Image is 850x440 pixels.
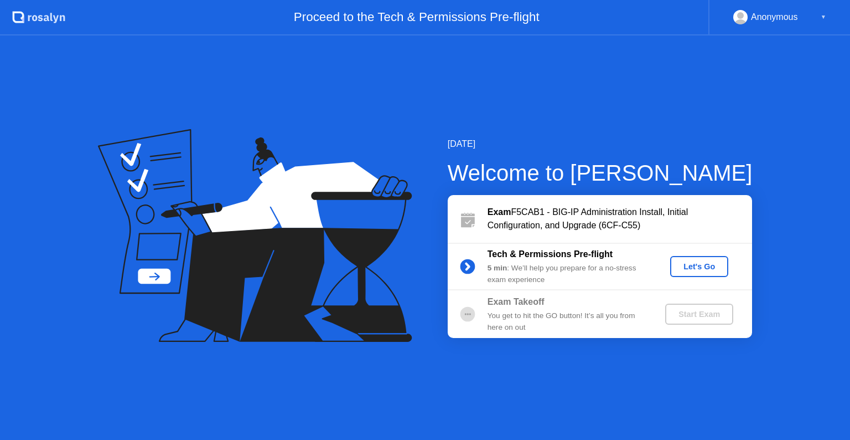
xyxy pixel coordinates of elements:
div: You get to hit the GO button! It’s all you from here on out [488,310,647,333]
div: Anonymous [751,10,798,24]
button: Let's Go [670,256,728,277]
div: Start Exam [670,310,729,319]
div: [DATE] [448,137,753,151]
b: Exam Takeoff [488,297,545,306]
button: Start Exam [665,304,733,325]
b: Exam [488,207,511,217]
div: F5CAB1 - BIG-IP Administration Install, Initial Configuration, and Upgrade (6CF-C55) [488,206,752,232]
div: : We’ll help you prepare for a no-stress exam experience [488,263,647,285]
div: Let's Go [675,262,724,271]
div: Welcome to [PERSON_NAME] [448,156,753,190]
b: Tech & Permissions Pre-flight [488,249,613,259]
b: 5 min [488,264,507,272]
div: ▼ [821,10,826,24]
